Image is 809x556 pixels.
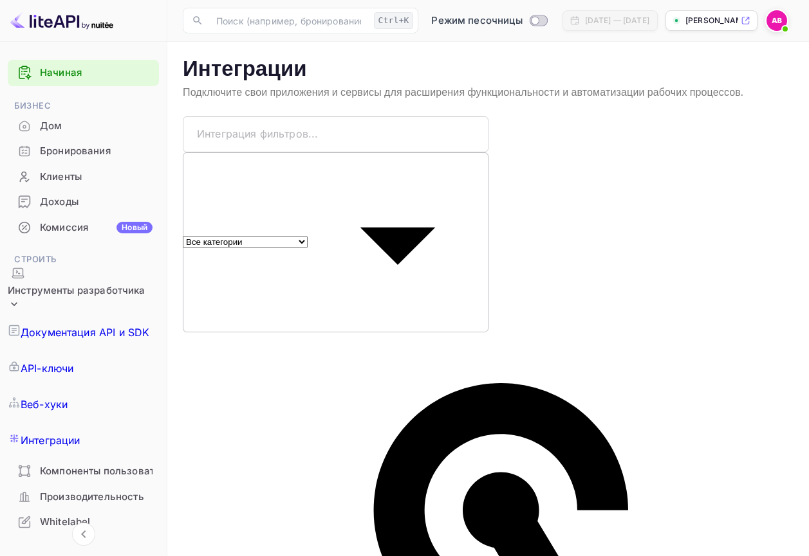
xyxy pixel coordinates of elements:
a: Бронирования [8,139,159,163]
font: Клиенты [40,170,82,183]
a: Клиенты [8,165,159,188]
font: Новый [122,222,147,232]
font: Веб-хуки [21,398,68,411]
div: Доходы [8,190,159,215]
img: Логотип LiteAPI [10,10,113,31]
font: Ctrl+K [378,15,409,25]
div: Производительность [8,485,159,510]
font: Дом [40,120,62,132]
font: Интеграции [21,434,80,447]
a: Веб-хуки [8,386,159,422]
input: Поиск (например, бронирование, документация) [209,8,369,33]
div: Компоненты пользовательского интерфейса [8,459,159,484]
a: Документация API и SDK [8,314,159,350]
font: Строить [14,254,57,264]
font: Бронирования [40,145,111,157]
font: Компоненты пользовательского интерфейса [40,465,261,477]
div: Бронирования [8,139,159,164]
input: Интеграция фильтров... [197,116,488,152]
font: Начиная [40,66,82,78]
a: Производительность [8,485,159,508]
div: Дом [8,114,159,139]
font: [DATE] — [DATE] [585,15,649,25]
font: Whitelabel [40,516,91,528]
a: Дом [8,114,159,138]
a: Доходы [8,190,159,213]
a: Начиная [40,66,153,80]
font: Режим песочницы [431,14,522,26]
font: Бизнес [14,100,51,111]
a: Интеграции [8,422,159,458]
font: Документация API и SDK [21,326,149,339]
a: КомиссияНовый [8,215,159,239]
font: Доходы [40,195,79,208]
font: Интеграции [183,56,307,84]
font: [PERSON_NAME]-reie... [685,15,777,25]
font: Инструменты разработчика [8,284,145,296]
font: Подключите свои приложения и сервисы для расширения функциональности и автоматизации рабочих проц... [183,86,743,100]
div: Начиная [8,60,159,86]
div: Переключиться в режим производства [426,13,552,28]
font: API-ключи [21,362,73,375]
img: Алексей Берштейн [767,10,787,31]
a: API-ключи [8,350,159,386]
div: КомиссияНовый [8,215,159,240]
div: Инструменты разработчика [8,267,145,315]
font: Производительность [40,490,144,503]
font: Комиссия [40,221,88,233]
div: Whitelabel [8,510,159,535]
a: Компоненты пользовательского интерфейса [8,459,159,483]
div: Клиенты [8,165,159,190]
a: Whitelabel [8,510,159,534]
button: Свернуть навигацию [72,523,95,546]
